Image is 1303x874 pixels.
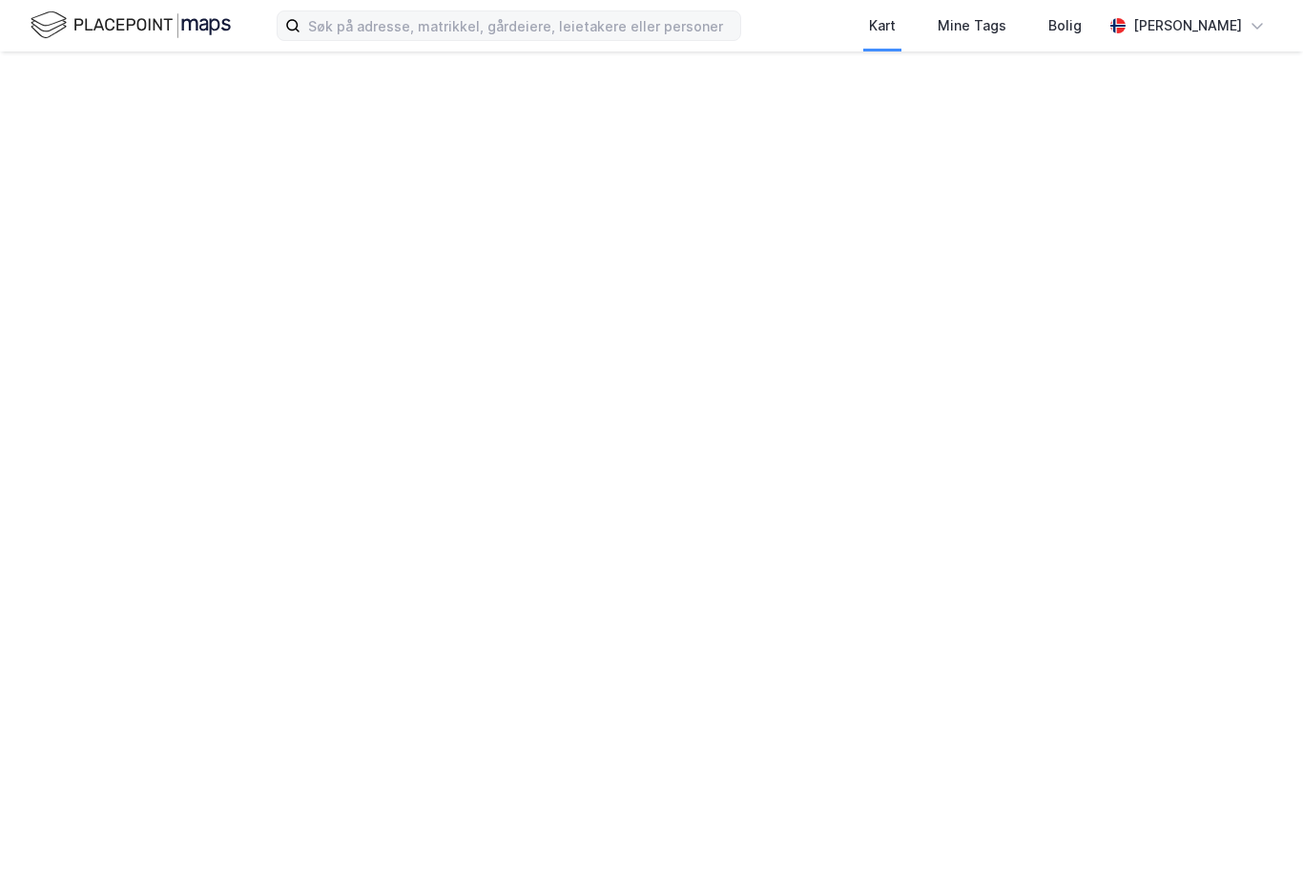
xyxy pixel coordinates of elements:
img: logo.f888ab2527a4732fd821a326f86c7f29.svg [31,9,231,42]
input: Søk på adresse, matrikkel, gårdeiere, leietakere eller personer [300,11,740,40]
div: Bolig [1048,14,1082,37]
div: Kart [869,14,896,37]
div: [PERSON_NAME] [1133,14,1242,37]
iframe: Chat Widget [1208,783,1303,874]
div: Mine Tags [938,14,1006,37]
